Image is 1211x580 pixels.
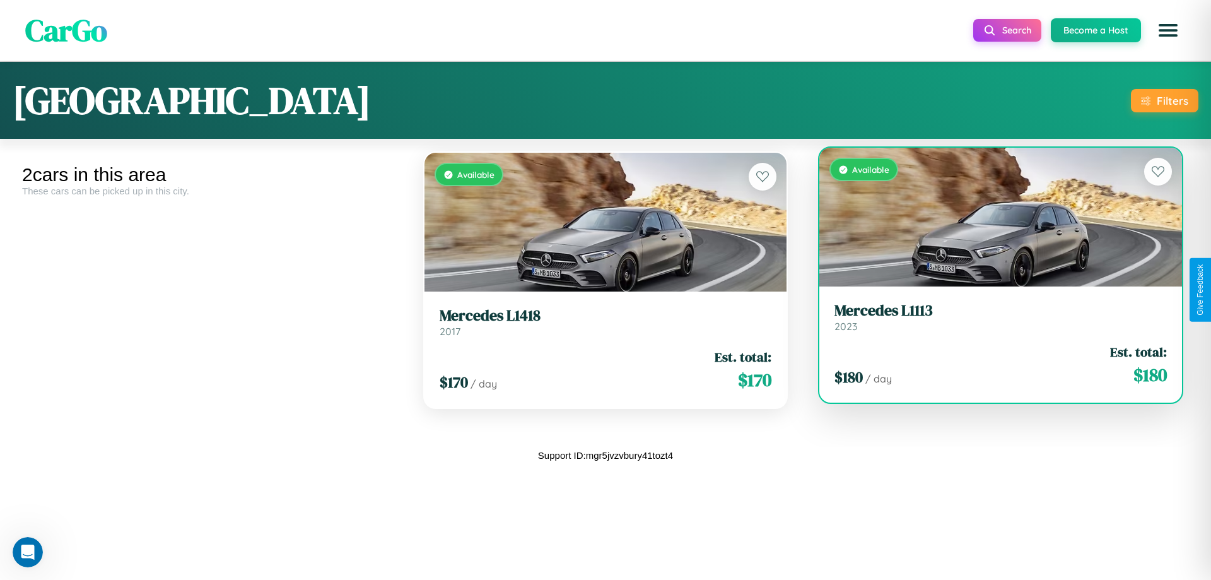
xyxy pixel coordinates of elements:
[738,367,771,393] span: $ 170
[13,537,43,567] iframe: Intercom live chat
[852,164,889,175] span: Available
[1002,25,1031,36] span: Search
[440,372,468,393] span: $ 170
[538,447,673,464] p: Support ID: mgr5jvzvbury41tozt4
[834,320,857,333] span: 2023
[440,307,772,325] h3: Mercedes L1418
[834,302,1167,320] h3: Mercedes L1113
[1150,13,1186,48] button: Open menu
[865,372,892,385] span: / day
[973,19,1041,42] button: Search
[440,325,460,338] span: 2017
[1110,343,1167,361] span: Est. total:
[457,169,494,180] span: Available
[13,74,371,126] h1: [GEOGRAPHIC_DATA]
[22,186,399,196] div: These cars can be picked up in this city.
[25,9,107,51] span: CarGo
[1196,264,1205,316] div: Give Feedback
[715,348,771,366] span: Est. total:
[22,164,399,186] div: 2 cars in this area
[834,302,1167,333] a: Mercedes L11132023
[1157,94,1188,107] div: Filters
[1051,18,1141,42] button: Become a Host
[440,307,772,338] a: Mercedes L14182017
[471,377,497,390] span: / day
[834,367,863,388] span: $ 180
[1131,89,1198,112] button: Filters
[1133,362,1167,388] span: $ 180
